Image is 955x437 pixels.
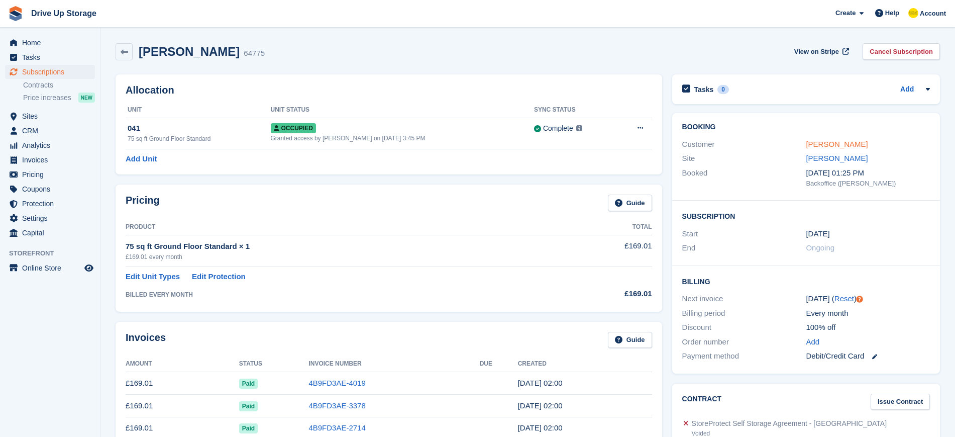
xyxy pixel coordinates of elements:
[308,379,365,387] a: 4B9FD3AE-4019
[534,102,616,118] th: Sync Status
[22,197,82,211] span: Protection
[543,123,573,134] div: Complete
[126,395,239,417] td: £169.01
[126,102,271,118] th: Unit
[806,243,834,252] span: Ongoing
[22,153,82,167] span: Invoices
[834,294,854,303] a: Reset
[855,295,864,304] div: Tooltip anchor
[794,47,839,57] span: View on Stripe
[308,401,365,410] a: 4B9FD3AE-3378
[557,219,652,235] th: Total
[5,261,95,275] a: menu
[5,211,95,225] a: menu
[8,6,23,21] img: stora-icon-8386f47178a22dfd0bd8f6a31ec36ba5ce8667c1dd55bd0f319d3a0aa187defe.svg
[27,5,100,22] a: Drive Up Storage
[22,124,82,138] span: CRM
[126,219,557,235] th: Product
[22,182,82,196] span: Coupons
[126,332,166,348] h2: Invoices
[682,276,930,286] h2: Billing
[22,211,82,225] span: Settings
[682,211,930,221] h2: Subscription
[518,401,563,410] time: 2025-07-19 01:00:35 UTC
[920,9,946,19] span: Account
[682,123,930,131] h2: Booking
[5,153,95,167] a: menu
[682,308,806,319] div: Billing period
[9,248,100,258] span: Storefront
[694,85,714,94] h2: Tasks
[5,124,95,138] a: menu
[22,65,82,79] span: Subscriptions
[126,290,557,299] div: BILLED EVERY MONTH
[557,235,652,267] td: £169.01
[244,48,265,59] div: 64775
[576,125,582,131] img: icon-info-grey-7440780725fd019a000dd9b08b2336e03edf1995a4989e88bcd33f0948082b44.svg
[682,293,806,305] div: Next invoice
[806,322,930,333] div: 100% off
[871,394,930,410] a: Issue Contract
[22,226,82,240] span: Capital
[885,8,899,18] span: Help
[22,50,82,64] span: Tasks
[239,401,258,411] span: Paid
[192,271,246,283] a: Edit Protection
[806,167,930,179] div: [DATE] 01:25 PM
[682,139,806,150] div: Customer
[23,80,95,90] a: Contracts
[5,138,95,152] a: menu
[22,138,82,152] span: Analytics
[22,36,82,50] span: Home
[5,109,95,123] a: menu
[78,93,95,103] div: NEW
[239,379,258,389] span: Paid
[23,93,71,103] span: Price increases
[22,167,82,182] span: Pricing
[806,351,930,362] div: Debit/Credit Card
[806,154,868,162] a: [PERSON_NAME]
[5,182,95,196] a: menu
[682,242,806,254] div: End
[682,336,806,348] div: Order number
[126,84,652,96] h2: Allocation
[682,228,806,240] div: Start
[5,50,95,64] a: menu
[126,195,160,211] h2: Pricing
[806,308,930,319] div: Every month
[126,356,239,372] th: Amount
[863,43,940,60] a: Cancel Subscription
[806,336,819,348] a: Add
[128,134,271,143] div: 75 sq ft Ground Floor Standard
[908,8,918,18] img: Crispin Vitoria
[717,85,729,94] div: 0
[23,92,95,103] a: Price increases NEW
[682,167,806,189] div: Booked
[126,252,557,261] div: £169.01 every month
[682,153,806,164] div: Site
[557,288,652,300] div: £169.01
[518,356,652,372] th: Created
[806,293,930,305] div: [DATE] ( )
[806,179,930,189] div: Backoffice ([PERSON_NAME])
[126,153,157,165] a: Add Unit
[682,322,806,333] div: Discount
[682,394,722,410] h2: Contract
[271,134,534,143] div: Granted access by [PERSON_NAME] on [DATE] 3:45 PM
[835,8,856,18] span: Create
[900,84,914,96] a: Add
[139,45,240,58] h2: [PERSON_NAME]
[608,332,652,348] a: Guide
[608,195,652,211] a: Guide
[271,123,316,133] span: Occupied
[806,228,829,240] time: 2024-12-19 01:00:00 UTC
[126,271,180,283] a: Edit Unit Types
[790,43,851,60] a: View on Stripe
[126,241,557,252] div: 75 sq ft Ground Floor Standard × 1
[308,423,365,432] a: 4B9FD3AE-2714
[806,140,868,148] a: [PERSON_NAME]
[518,379,563,387] time: 2025-08-19 01:00:09 UTC
[5,197,95,211] a: menu
[692,418,887,429] div: StoreProtect Self Storage Agreement - [GEOGRAPHIC_DATA]
[5,65,95,79] a: menu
